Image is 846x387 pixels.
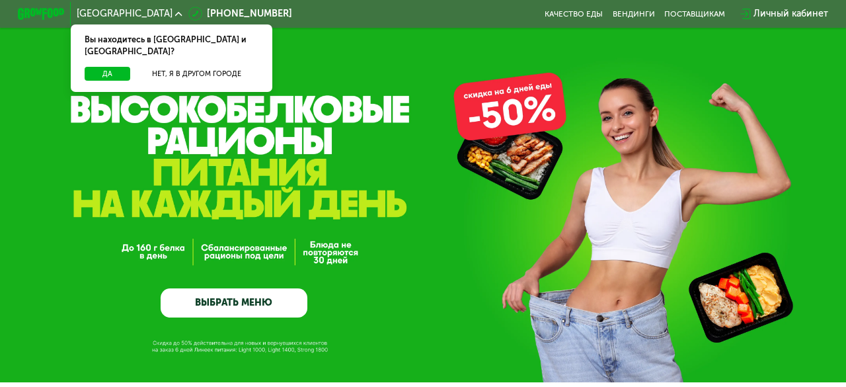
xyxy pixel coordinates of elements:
button: Нет, я в другом городе [135,67,258,81]
div: поставщикам [664,9,725,19]
div: Вы находитесь в [GEOGRAPHIC_DATA] и [GEOGRAPHIC_DATA]? [71,24,273,67]
a: [PHONE_NUMBER] [188,7,292,21]
a: ВЫБРАТЬ МЕНЮ [161,288,307,318]
div: Личный кабинет [753,7,828,21]
a: Вендинги [613,9,655,19]
span: [GEOGRAPHIC_DATA] [77,9,173,19]
button: Да [85,67,130,81]
a: Качество еды [545,9,603,19]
